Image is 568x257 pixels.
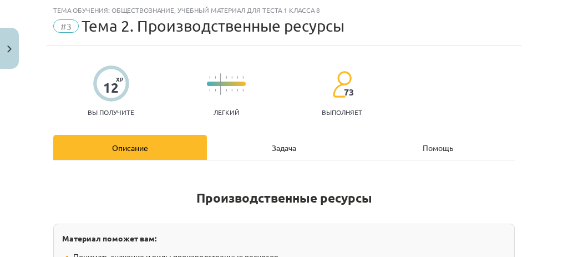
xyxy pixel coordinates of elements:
[237,89,238,92] img: icon-short-line-57e1e144782c952c97e751825c79c345078a6d821885a25fce030b3d8c18986b.svg
[209,76,210,79] img: icon-short-line-57e1e144782c952c97e751825c79c345078a6d821885a25fce030b3d8c18986b.svg
[242,76,244,79] img: icon-short-line-57e1e144782c952c97e751825c79c345078a6d821885a25fce030b3d8c18986b.svg
[423,143,453,153] font: Помощь
[116,75,123,83] font: XP
[237,76,238,79] img: icon-short-line-57e1e144782c952c97e751825c79c345078a6d821885a25fce030b3d8c18986b.svg
[7,46,12,53] img: icon-close-lesson-0947bae3869378f0d4975bcd49f059093ad1ed9edebbc8119c70593378902aed.svg
[322,108,362,117] font: выполняет
[226,89,227,92] img: icon-short-line-57e1e144782c952c97e751825c79c345078a6d821885a25fce030b3d8c18986b.svg
[220,73,221,95] img: icon-long-line-d9ea69661e0d244f92f715978eff75569469978d946b2353a9bb055b3ed8787d.svg
[112,143,148,153] font: Описание
[226,76,227,79] img: icon-short-line-57e1e144782c952c97e751825c79c345078a6d821885a25fce030b3d8c18986b.svg
[62,233,156,243] font: Материал поможет вам:
[60,21,72,32] font: #3
[344,86,354,98] font: 73
[231,89,232,92] img: icon-short-line-57e1e144782c952c97e751825c79c345078a6d821885a25fce030b3d8c18986b.svg
[103,79,119,96] font: 12
[53,6,320,14] font: Тема обучения: Обществознание, учебный материал для теста 1 класса 8
[242,89,244,92] img: icon-short-line-57e1e144782c952c97e751825c79c345078a6d821885a25fce030b3d8c18986b.svg
[214,108,240,117] font: Легкий
[215,89,216,92] img: icon-short-line-57e1e144782c952c97e751825c79c345078a6d821885a25fce030b3d8c18986b.svg
[82,17,344,35] font: Тема 2. Производственные ресурсы
[272,143,296,153] font: Задача
[231,76,232,79] img: icon-short-line-57e1e144782c952c97e751825c79c345078a6d821885a25fce030b3d8c18986b.svg
[196,190,372,206] font: Производственные ресурсы
[215,76,216,79] img: icon-short-line-57e1e144782c952c97e751825c79c345078a6d821885a25fce030b3d8c18986b.svg
[209,89,210,92] img: icon-short-line-57e1e144782c952c97e751825c79c345078a6d821885a25fce030b3d8c18986b.svg
[332,70,352,98] img: students-c634bb4e5e11cddfef0936a35e636f08e4e9abd3cc4e673bd6f9a4125e45ecb1.svg
[88,108,134,117] font: Вы получите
